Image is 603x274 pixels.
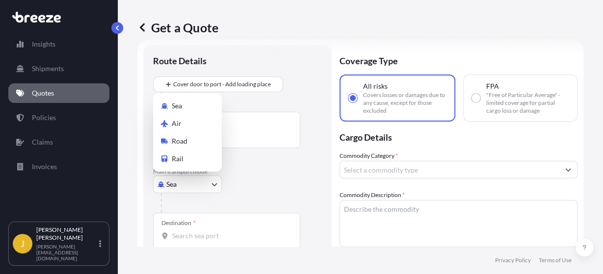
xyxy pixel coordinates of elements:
span: Road [172,136,187,146]
div: Select transport [153,93,222,172]
span: Sea [172,101,182,111]
p: Cargo Details [340,122,577,151]
span: Rail [172,154,184,164]
p: Get a Quote [137,20,218,35]
p: Coverage Type [340,45,577,75]
span: Air [172,119,182,128]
